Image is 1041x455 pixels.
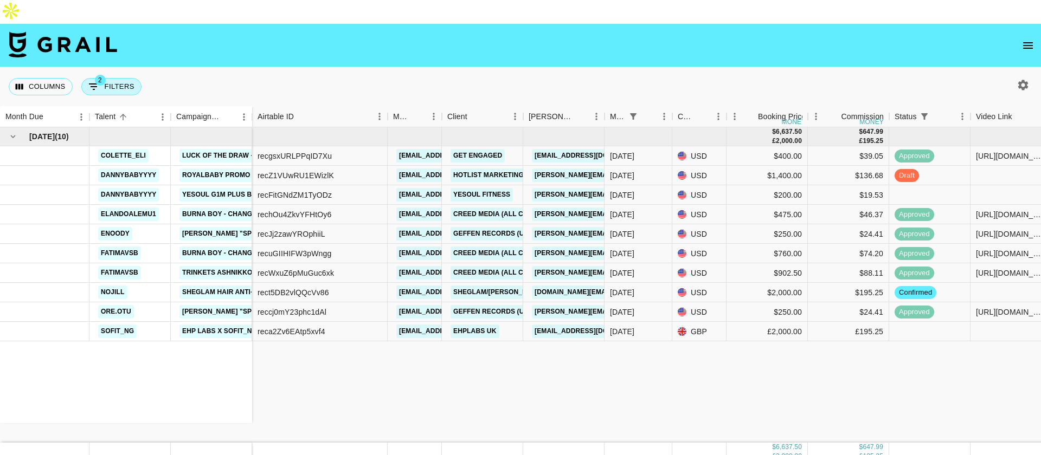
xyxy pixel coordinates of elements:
a: Royalbaby Promo [179,168,253,182]
button: Menu [588,108,605,125]
button: Sort [695,109,710,124]
div: USD [672,224,727,244]
div: Sep '25 [610,268,634,278]
a: SHEGLAM Hair Anti-Burn Hot Comb x 1TT Crossposted to IGR [179,285,410,299]
span: [DATE] [29,131,55,142]
div: recZ1VUwRU1EWizlK [258,170,334,181]
div: reca2Zv6EAtp5xvf4 [258,326,325,337]
span: approved [895,210,934,220]
a: dannybabyyyy [98,188,159,201]
button: Sort [1012,109,1027,124]
button: Menu [808,108,824,125]
span: approved [895,249,934,259]
span: approved [895,229,934,239]
button: Sort [410,109,426,124]
a: dannybabyyyy [98,168,159,182]
a: [PERSON_NAME] "Spend it" Sped Up [179,227,311,240]
div: Sep '25 [610,229,634,239]
a: SHEGLAM/[PERSON_NAME] [451,285,547,299]
div: 1 active filter [917,109,932,124]
button: Sort [294,109,309,124]
div: 647.99 [863,443,883,452]
span: approved [895,268,934,278]
a: [EMAIL_ADDRESS][DOMAIN_NAME] [396,324,518,338]
div: [PERSON_NAME] [529,106,573,127]
a: EHPLABS UK [451,324,499,338]
button: Sort [221,109,236,125]
a: [PERSON_NAME][EMAIL_ADDRESS][PERSON_NAME][DOMAIN_NAME] [532,266,764,279]
button: open drawer [1017,35,1039,56]
a: Get Engaged [451,149,505,162]
div: Client [447,106,467,127]
div: £195.25 [808,322,889,341]
div: Booker [523,106,605,127]
div: $250.00 [727,302,808,322]
button: Sort [115,109,131,125]
button: Menu [727,108,743,125]
div: USD [672,244,727,263]
div: Sep '25 [610,287,634,298]
a: [PERSON_NAME] "Spend it" Sped Up [179,305,311,318]
button: Menu [507,108,523,125]
div: Manager [388,106,442,127]
a: ore.otu [98,305,134,318]
div: Sep '25 [610,248,634,259]
a: EHP Labs x Sofit_ngr 12 month Partnership 3/12 [179,324,364,338]
div: GBP [672,322,727,341]
a: Creed Media (All Campaigns) [451,207,563,221]
span: approved [895,307,934,317]
div: recJj2zawYROphiiL [258,229,325,239]
div: 6,637.50 [776,127,802,136]
span: ( 10 ) [55,131,69,142]
div: 6,637.50 [776,443,802,452]
a: [EMAIL_ADDRESS][DOMAIN_NAME] [532,149,653,162]
div: $74.20 [808,244,889,263]
div: 2,000.00 [776,136,802,146]
div: USD [672,302,727,322]
button: hide children [5,129,21,144]
a: [EMAIL_ADDRESS][DOMAIN_NAME] [396,227,518,240]
div: Airtable ID [252,106,388,127]
span: draft [895,171,919,181]
div: $24.41 [808,302,889,322]
div: Campaign (Type) [176,106,221,127]
a: sofit_ng [98,324,137,338]
div: Airtable ID [258,106,294,127]
div: £2,000.00 [727,322,808,341]
div: Client [442,106,523,127]
div: Sep '25 [610,209,634,220]
a: Creed Media (All Campaigns) [451,246,563,260]
a: [PERSON_NAME][EMAIL_ADDRESS][PERSON_NAME][DOMAIN_NAME] [532,227,764,240]
div: money [782,119,806,125]
a: [EMAIL_ADDRESS][DOMAIN_NAME] [396,188,518,201]
div: USD [672,185,727,205]
button: Sort [43,109,59,125]
a: [EMAIL_ADDRESS][DOMAIN_NAME] [396,246,518,260]
a: YESOUL G1M PLUS Bike 1x60 second integration video [179,188,383,201]
a: enoody [98,227,132,240]
button: Menu [155,109,171,125]
div: 647.99 [863,127,883,136]
div: $475.00 [727,205,808,224]
div: rect5DB2vlQQcVv86 [258,287,329,298]
div: $902.50 [727,263,808,283]
div: 195.25 [863,136,883,146]
button: Menu [656,108,672,125]
div: Booking Price [758,106,806,127]
div: £ [859,136,863,146]
button: Select columns [9,78,73,95]
div: Sep '25 [610,190,634,200]
div: USD [672,166,727,185]
button: Sort [573,109,588,124]
div: $ [772,443,776,452]
div: $88.11 [808,263,889,283]
div: Video Link [976,106,1012,127]
div: recWxuZ6pMuGuc6xk [258,268,334,278]
div: $250.00 [727,224,808,244]
a: [DOMAIN_NAME][EMAIL_ADDRESS][DOMAIN_NAME] [532,285,708,299]
div: $ [772,127,776,136]
div: 1 active filter [626,109,641,124]
a: [PERSON_NAME][EMAIL_ADDRESS][DOMAIN_NAME] [532,246,709,260]
a: [EMAIL_ADDRESS][DOMAIN_NAME] [396,305,518,318]
div: Talent [95,106,115,127]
